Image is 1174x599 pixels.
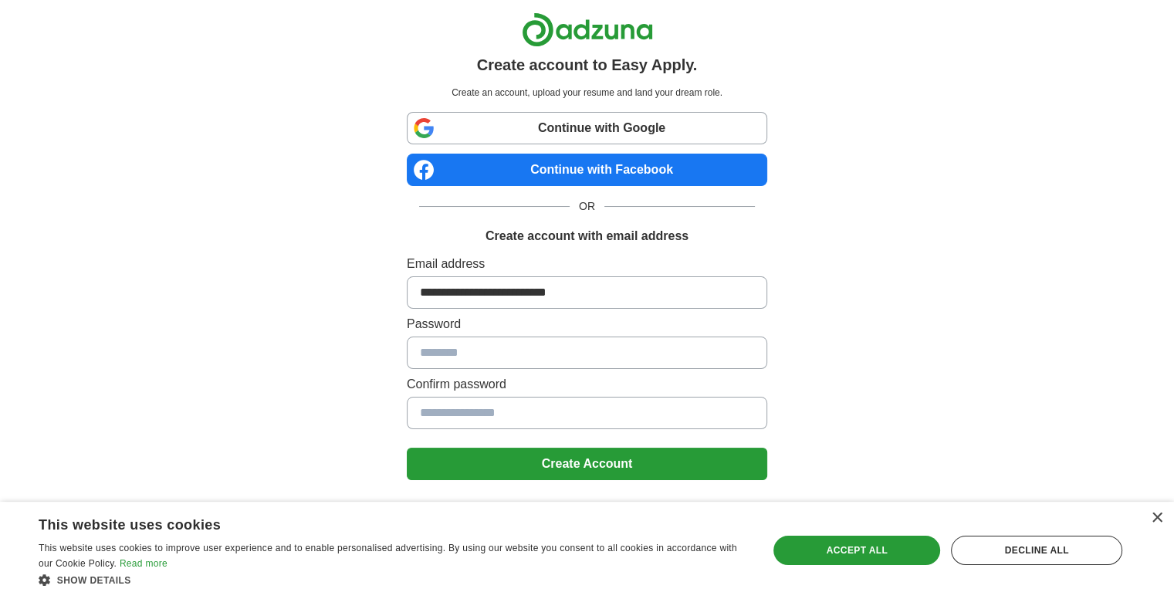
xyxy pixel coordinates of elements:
div: This website uses cookies [39,511,708,534]
p: Create an account, upload your resume and land your dream role. [410,86,764,100]
img: Adzuna logo [522,12,653,47]
button: Create Account [407,448,767,480]
label: Confirm password [407,375,767,394]
a: Continue with Google [407,112,767,144]
span: Show details [57,575,131,586]
label: Password [407,315,767,333]
label: Email address [407,255,767,273]
div: Close [1151,513,1162,524]
span: This website uses cookies to improve user experience and to enable personalised advertising. By u... [39,543,737,569]
h1: Create account with email address [486,227,688,245]
div: Accept all [773,536,940,565]
a: Read more, opens a new window [120,558,167,569]
a: Continue with Facebook [407,154,767,186]
div: Decline all [951,536,1122,565]
h1: Create account to Easy Apply. [477,53,698,76]
span: OR [570,198,604,215]
div: Show details [39,572,746,587]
